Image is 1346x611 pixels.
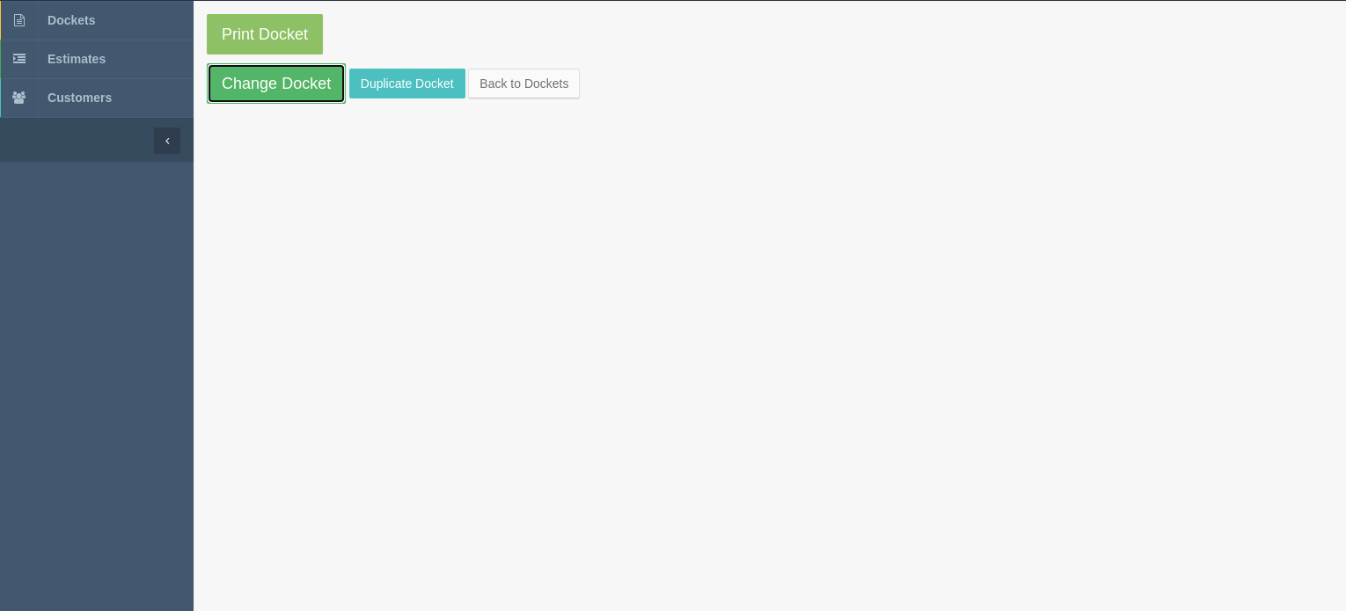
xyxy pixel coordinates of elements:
[349,69,465,98] a: Duplicate Docket
[48,52,106,66] span: Estimates
[48,13,95,27] span: Dockets
[48,91,112,105] span: Customers
[207,14,323,55] a: Print Docket
[468,69,580,98] a: Back to Dockets
[207,63,346,104] a: Change Docket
